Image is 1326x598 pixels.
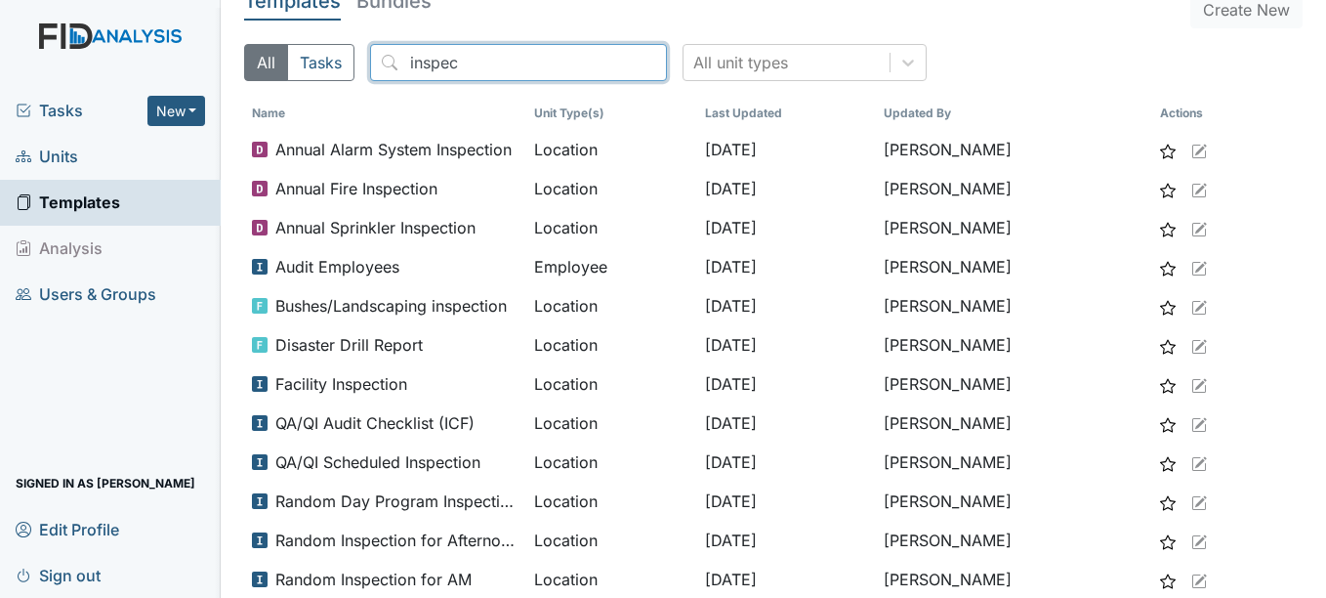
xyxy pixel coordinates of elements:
span: Random Inspection for Afternoon [275,529,518,552]
span: Location [534,529,598,552]
a: Edit [1191,255,1207,278]
a: Edit [1191,333,1207,357]
span: Location [534,450,598,474]
span: Audit Employees [275,255,399,278]
span: Location [534,568,598,591]
td: [DATE] [697,130,876,169]
td: [DATE] [697,169,876,208]
td: [PERSON_NAME] [876,404,1152,443]
span: Annual Sprinkler Inspection [275,216,476,239]
span: Disaster Drill Report [275,333,423,357]
button: Tasks [287,44,354,81]
a: Edit [1191,138,1207,161]
td: [DATE] [697,286,876,325]
span: Bushes/Landscaping inspection [275,294,507,318]
td: [DATE] [697,443,876,482]
td: [DATE] [697,364,876,404]
span: Signed in as [PERSON_NAME] [16,468,195,498]
td: [PERSON_NAME] [876,130,1152,169]
td: [PERSON_NAME] [876,208,1152,247]
td: [PERSON_NAME] [876,325,1152,364]
td: [DATE] [697,521,876,560]
span: Units [16,142,78,172]
td: [PERSON_NAME] [876,443,1152,482]
a: Edit [1191,294,1207,318]
span: Templates [16,188,120,218]
div: Type filter [244,44,354,81]
td: [PERSON_NAME] [876,482,1152,521]
span: Location [534,138,598,161]
td: [PERSON_NAME] [876,247,1152,286]
a: Edit [1191,490,1207,513]
span: Location [534,411,598,435]
td: [DATE] [697,404,876,443]
span: Users & Groups [16,279,156,310]
span: Location [534,294,598,318]
span: Employee [534,255,607,278]
td: [PERSON_NAME] [876,521,1152,560]
span: Location [534,177,598,200]
td: [PERSON_NAME] [876,169,1152,208]
th: Toggle SortBy [876,97,1152,130]
span: QA/QI Audit Checklist (ICF) [275,411,475,435]
span: Edit Profile [16,514,119,544]
a: Tasks [16,99,147,122]
td: [DATE] [697,482,876,521]
a: Edit [1191,177,1207,200]
button: New [147,96,206,126]
th: Toggle SortBy [244,97,526,130]
input: Search... [370,44,667,81]
span: Annual Alarm System Inspection [275,138,512,161]
a: Edit [1191,568,1207,591]
td: [DATE] [697,325,876,364]
th: Actions [1152,97,1250,130]
span: Location [534,333,598,357]
th: Toggle SortBy [697,97,876,130]
span: Random Inspection for AM [275,568,472,591]
span: Sign out [16,560,101,590]
span: Location [534,216,598,239]
td: [DATE] [697,247,876,286]
span: Location [534,372,598,396]
span: Annual Fire Inspection [275,177,437,200]
a: Edit [1191,216,1207,239]
td: [DATE] [697,208,876,247]
a: Edit [1191,450,1207,474]
td: [PERSON_NAME] [876,364,1152,404]
a: Edit [1191,411,1207,435]
span: Random Day Program Inspection [275,490,518,513]
div: All unit types [693,51,788,74]
span: QA/QI Scheduled Inspection [275,450,480,474]
a: Edit [1191,372,1207,396]
td: [PERSON_NAME] [876,286,1152,325]
a: Edit [1191,529,1207,552]
button: All [244,44,288,81]
th: Unit Type(s) [526,97,697,130]
span: Location [534,490,598,513]
span: Facility Inspection [275,372,407,396]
